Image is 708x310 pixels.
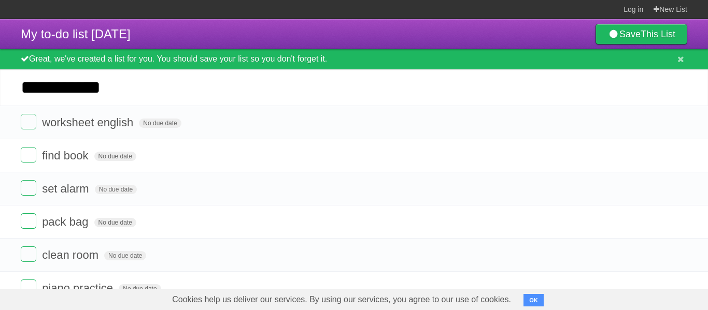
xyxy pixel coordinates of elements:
[42,149,91,162] span: find book
[94,218,136,227] span: No due date
[104,251,146,260] span: No due date
[42,182,91,195] span: set alarm
[21,147,36,163] label: Done
[21,213,36,229] label: Done
[21,279,36,295] label: Done
[596,24,687,45] a: SaveThis List
[21,180,36,196] label: Done
[162,289,521,310] span: Cookies help us deliver our services. By using our services, you agree to our use of cookies.
[139,119,181,128] span: No due date
[42,282,116,294] span: piano practice
[42,116,136,129] span: worksheet english
[21,27,131,41] span: My to-do list [DATE]
[42,215,91,228] span: pack bag
[641,29,675,39] b: This List
[119,284,161,293] span: No due date
[21,114,36,129] label: Done
[94,152,136,161] span: No due date
[523,294,544,306] button: OK
[21,246,36,262] label: Done
[95,185,137,194] span: No due date
[42,248,101,261] span: clean room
